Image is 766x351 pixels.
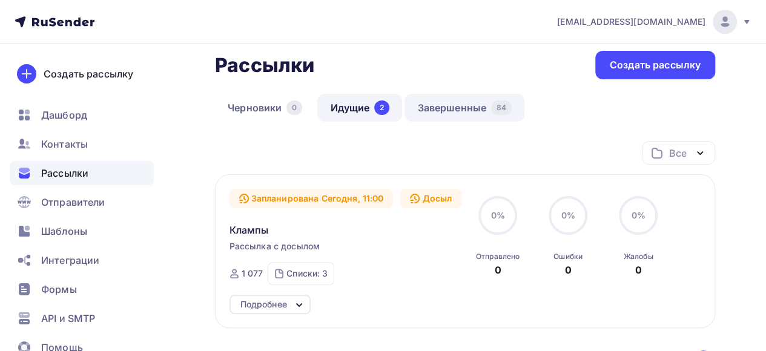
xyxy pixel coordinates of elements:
div: Досыл [400,189,461,208]
span: Клампы [229,223,269,237]
div: 0 [494,263,501,277]
span: Шаблоны [41,224,87,238]
span: 0% [561,210,575,220]
div: Создать рассылку [44,67,133,81]
div: Все [669,146,686,160]
div: Жалобы [624,252,653,261]
a: [EMAIL_ADDRESS][DOMAIN_NAME] [557,10,751,34]
a: Шаблоны [10,219,154,243]
div: Подробнее [240,297,287,312]
a: Дашборд [10,103,154,127]
span: Рассылки [41,166,88,180]
span: Дашборд [41,108,87,122]
div: 0 [564,263,571,277]
button: Все [642,141,715,165]
div: Ошибки [553,252,583,261]
span: 0% [631,210,645,220]
span: Формы [41,282,77,297]
div: Списки: 3 [286,267,328,280]
div: 84 [491,100,512,115]
a: Идущие2 [317,94,402,122]
div: 1 077 [242,267,263,280]
a: Контакты [10,132,154,156]
a: Завершенные84 [404,94,524,122]
div: 2 [374,100,389,115]
span: [EMAIL_ADDRESS][DOMAIN_NAME] [557,16,705,28]
div: Создать рассылку [610,58,701,72]
span: API и SMTP [41,311,95,326]
span: 0% [490,210,504,220]
a: Формы [10,277,154,301]
span: Рассылка с досылом [229,240,320,252]
div: Запланирована Сегодня, 11:00 [229,189,394,208]
h2: Рассылки [215,53,314,77]
a: Отправители [10,190,154,214]
div: Отправлено [476,252,520,261]
span: Контакты [41,137,88,151]
a: Черновики0 [215,94,315,122]
span: Интеграции [41,253,99,267]
div: 0 [286,100,302,115]
span: Отправители [41,195,105,209]
a: Рассылки [10,161,154,185]
div: 0 [635,263,641,277]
